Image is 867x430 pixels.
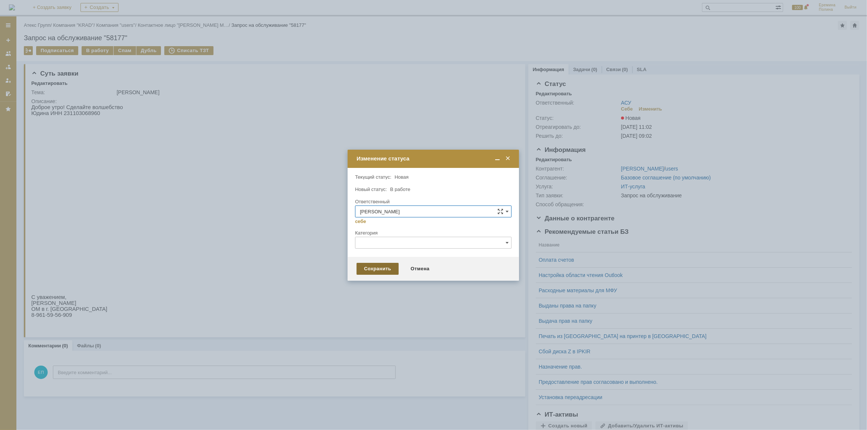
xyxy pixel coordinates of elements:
a: себе [355,219,366,224]
div: Изменение статуса [357,155,512,162]
div: Ответственный [355,199,510,204]
span: Свернуть (Ctrl + M) [494,155,501,162]
span: Сложная форма [497,208,503,214]
span: Закрыть [504,155,512,162]
label: Текущий статус: [355,174,391,180]
label: Новый статус: [355,187,387,192]
div: Категория [355,230,510,235]
span: Новая [395,174,409,180]
span: В работе [390,187,410,192]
